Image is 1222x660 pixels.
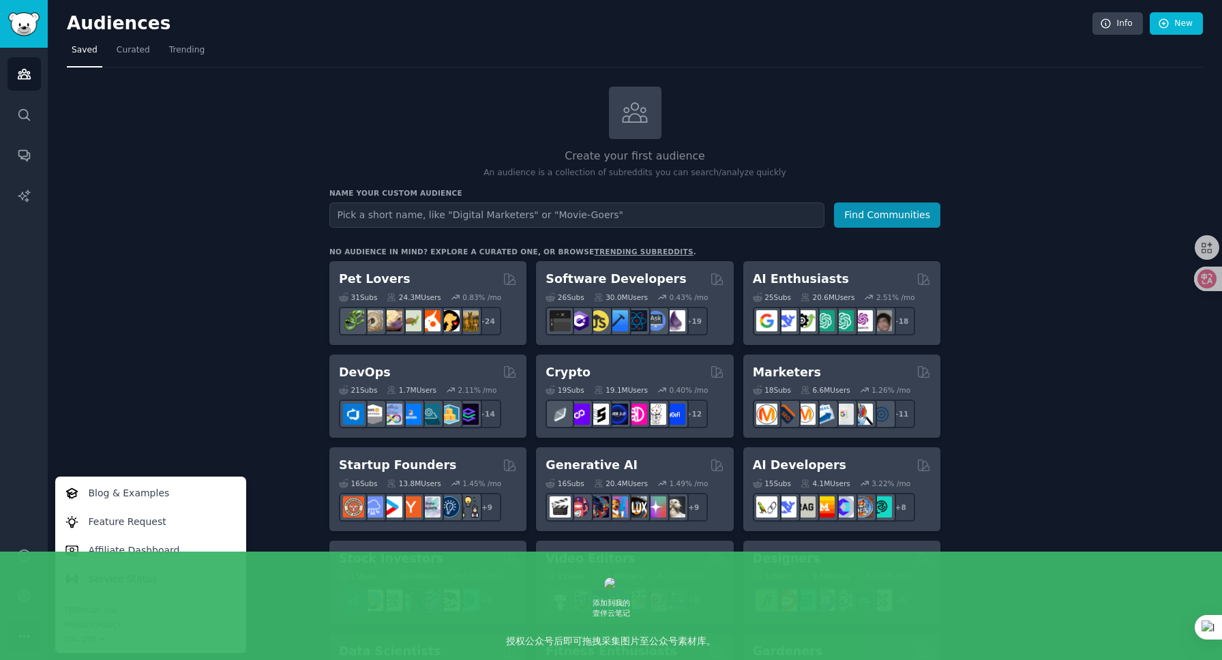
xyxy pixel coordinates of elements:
[626,310,647,331] img: reactnative
[626,404,647,425] img: defiblockchain
[458,496,479,517] img: growmybusiness
[753,271,849,288] h2: AI Enthusiasts
[339,385,377,395] div: 21 Sub s
[458,385,497,395] div: 2.11 % /mo
[588,310,609,331] img: learnjavascript
[814,404,835,425] img: Emailmarketing
[871,496,892,517] img: AIDevelopersSociety
[381,404,402,425] img: Docker_DevOps
[594,479,648,488] div: 20.4M Users
[664,496,685,517] img: DreamBooth
[8,12,40,36] img: GummySearch logo
[801,385,850,395] div: 6.6M Users
[756,310,777,331] img: GoogleGeminiAI
[57,536,243,565] a: Affiliate Dashboard
[57,479,243,507] a: Blog & Examples
[852,404,873,425] img: MarketingResearch
[329,188,940,198] h3: Name your custom audience
[801,479,850,488] div: 4.1M Users
[775,496,796,517] img: DeepSeek
[329,148,940,165] h2: Create your first audience
[550,404,571,425] img: ethfinance
[794,404,816,425] img: AskMarketing
[419,404,441,425] img: platformengineering
[794,496,816,517] img: Rag
[438,404,460,425] img: aws_cdk
[626,496,647,517] img: FluxAI
[594,247,693,256] a: trending subreddits
[753,292,791,302] div: 25 Sub s
[164,40,209,67] a: Trending
[362,310,383,331] img: ballpython
[462,292,501,302] div: 0.83 % /mo
[546,364,591,381] h2: Crypto
[329,167,940,179] p: An audience is a collection of subreddits you can search/analyze quickly
[588,404,609,425] img: ethstaker
[329,202,824,228] input: Pick a short name, like "Digital Marketers" or "Movie-Goers"
[886,400,915,428] div: + 11
[679,307,708,335] div: + 19
[546,385,584,395] div: 19 Sub s
[607,404,628,425] img: web3
[664,404,685,425] img: defi_
[458,310,479,331] img: dogbreed
[814,496,835,517] img: MistralAI
[753,479,791,488] div: 15 Sub s
[876,292,915,302] div: 2.51 % /mo
[419,310,441,331] img: cockatiel
[569,404,590,425] img: 0xPolygon
[871,310,892,331] img: ArtificalIntelligence
[343,496,364,517] img: EntrepreneurRideAlong
[67,13,1092,35] h2: Audiences
[833,496,854,517] img: OpenSourceAI
[339,292,377,302] div: 31 Sub s
[400,404,421,425] img: DevOpsLinks
[871,404,892,425] img: OnlineMarketing
[594,385,648,395] div: 19.1M Users
[438,496,460,517] img: Entrepreneurship
[756,404,777,425] img: content_marketing
[775,404,796,425] img: bigseo
[871,479,910,488] div: 3.22 % /mo
[381,496,402,517] img: startup
[852,496,873,517] img: llmops
[833,404,854,425] img: googleads
[400,310,421,331] img: turtle
[670,479,709,488] div: 1.49 % /mo
[753,385,791,395] div: 18 Sub s
[607,496,628,517] img: sdforall
[343,404,364,425] img: azuredevops
[339,457,456,474] h2: Startup Founders
[381,310,402,331] img: leopardgeckos
[419,496,441,517] img: indiehackers
[546,457,638,474] h2: Generative AI
[57,507,243,536] a: Feature Request
[339,479,377,488] div: 16 Sub s
[89,543,180,558] p: Affiliate Dashboard
[438,310,460,331] img: PetAdvice
[362,404,383,425] img: AWS_Certified_Experts
[1092,12,1143,35] a: Info
[670,385,709,395] div: 0.40 % /mo
[550,310,571,331] img: software
[833,310,854,331] img: chatgpt_prompts_
[834,202,940,228] button: Find Communities
[588,496,609,517] img: deepdream
[753,364,821,381] h2: Marketers
[550,496,571,517] img: aivideo
[387,292,441,302] div: 24.3M Users
[458,404,479,425] img: PlatformEngineers
[546,479,584,488] div: 16 Sub s
[473,307,501,335] div: + 24
[886,493,915,522] div: + 8
[339,271,411,288] h2: Pet Lovers
[67,40,102,67] a: Saved
[169,44,205,57] span: Trending
[117,44,150,57] span: Curated
[1150,12,1203,35] a: New
[89,515,166,529] p: Feature Request
[756,496,777,517] img: LangChain
[607,310,628,331] img: iOSProgramming
[569,496,590,517] img: dalle2
[89,486,170,500] p: Blog & Examples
